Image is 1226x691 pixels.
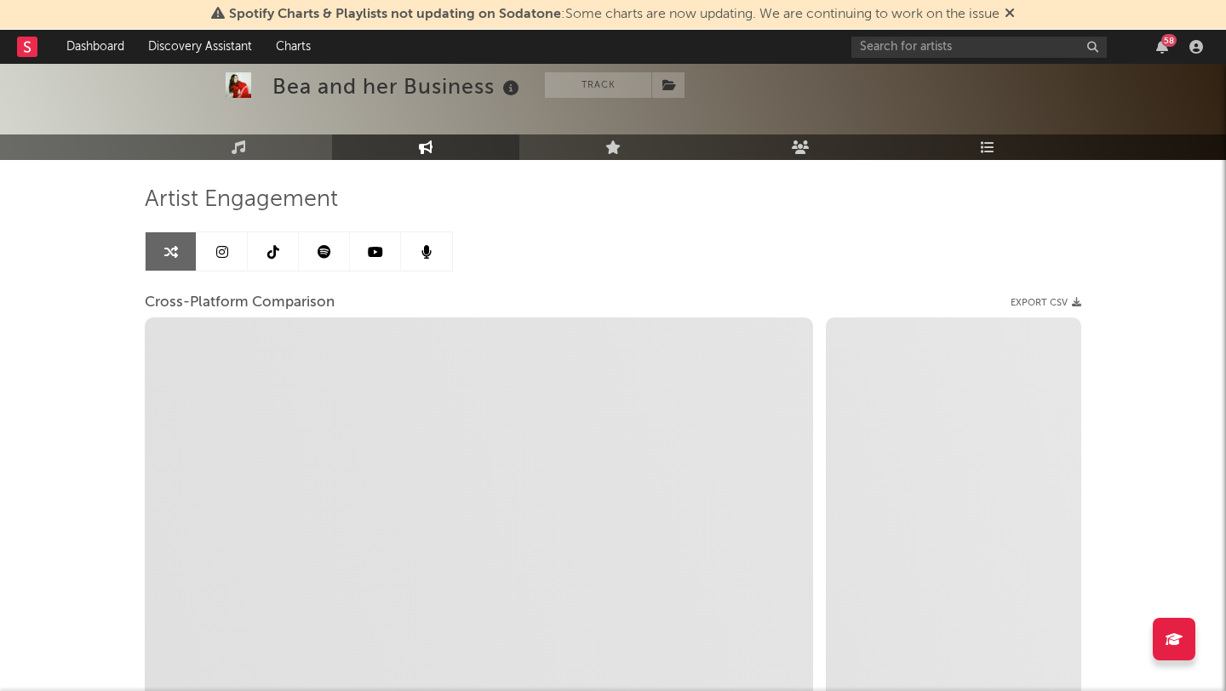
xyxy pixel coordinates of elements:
button: Track [545,72,651,98]
span: Artist Engagement [145,190,338,210]
a: Charts [264,30,323,64]
a: Dashboard [54,30,136,64]
input: Search for artists [851,37,1107,58]
div: 58 [1161,34,1177,47]
span: Dismiss [1005,8,1015,21]
button: 58 [1156,40,1168,54]
span: Spotify Charts & Playlists not updating on Sodatone [229,8,561,21]
button: Export CSV [1011,298,1081,308]
span: Cross-Platform Comparison [145,293,335,313]
div: Bea and her Business [272,72,524,100]
a: Discovery Assistant [136,30,264,64]
span: : Some charts are now updating. We are continuing to work on the issue [229,8,1000,21]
